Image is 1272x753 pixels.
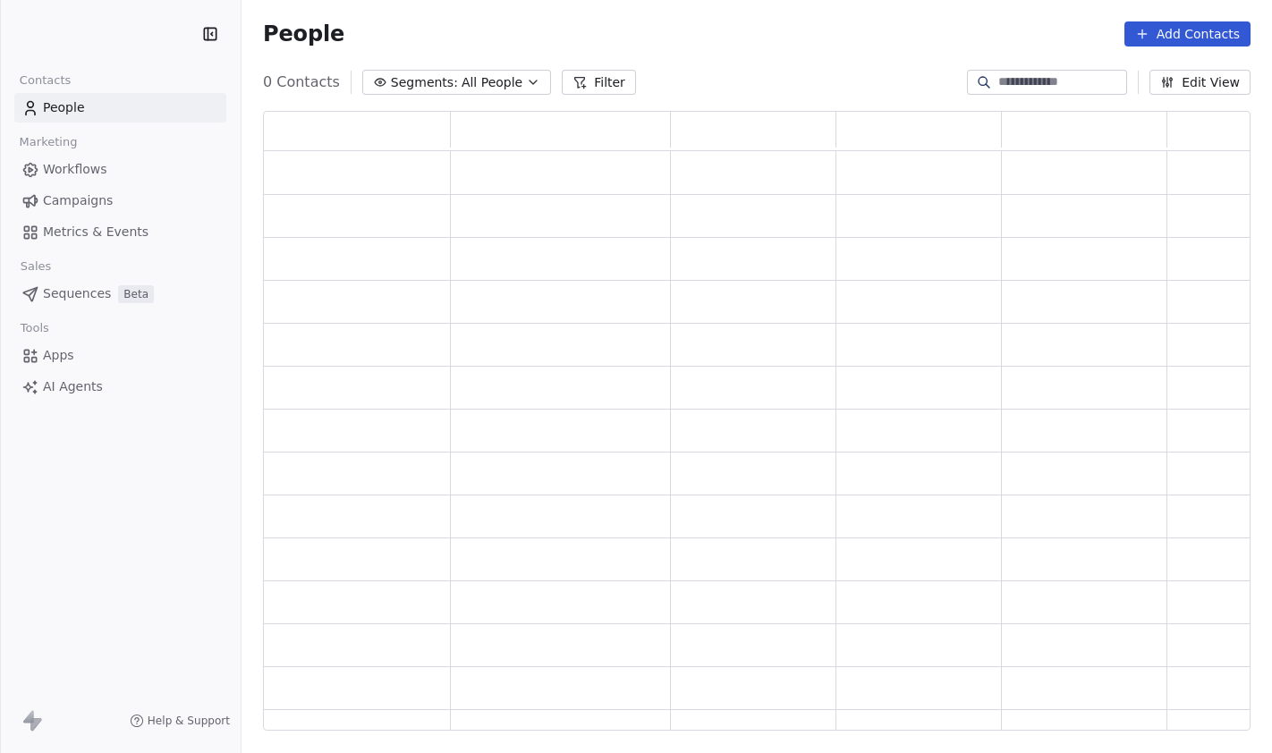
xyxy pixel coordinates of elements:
[1149,70,1251,95] button: Edit View
[43,223,148,241] span: Metrics & Events
[14,93,226,123] a: People
[263,72,340,93] span: 0 Contacts
[14,217,226,247] a: Metrics & Events
[12,129,85,156] span: Marketing
[263,21,344,47] span: People
[13,253,59,280] span: Sales
[43,346,74,365] span: Apps
[391,73,458,92] span: Segments:
[14,279,226,309] a: SequencesBeta
[43,191,113,210] span: Campaigns
[148,714,230,728] span: Help & Support
[1124,21,1251,47] button: Add Contacts
[43,98,85,117] span: People
[13,315,56,342] span: Tools
[12,67,79,94] span: Contacts
[43,284,111,303] span: Sequences
[562,70,636,95] button: Filter
[43,160,107,179] span: Workflows
[14,155,226,184] a: Workflows
[118,285,154,303] span: Beta
[14,341,226,370] a: Apps
[14,186,226,216] a: Campaigns
[43,377,103,396] span: AI Agents
[14,372,226,402] a: AI Agents
[130,714,230,728] a: Help & Support
[462,73,522,92] span: All People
